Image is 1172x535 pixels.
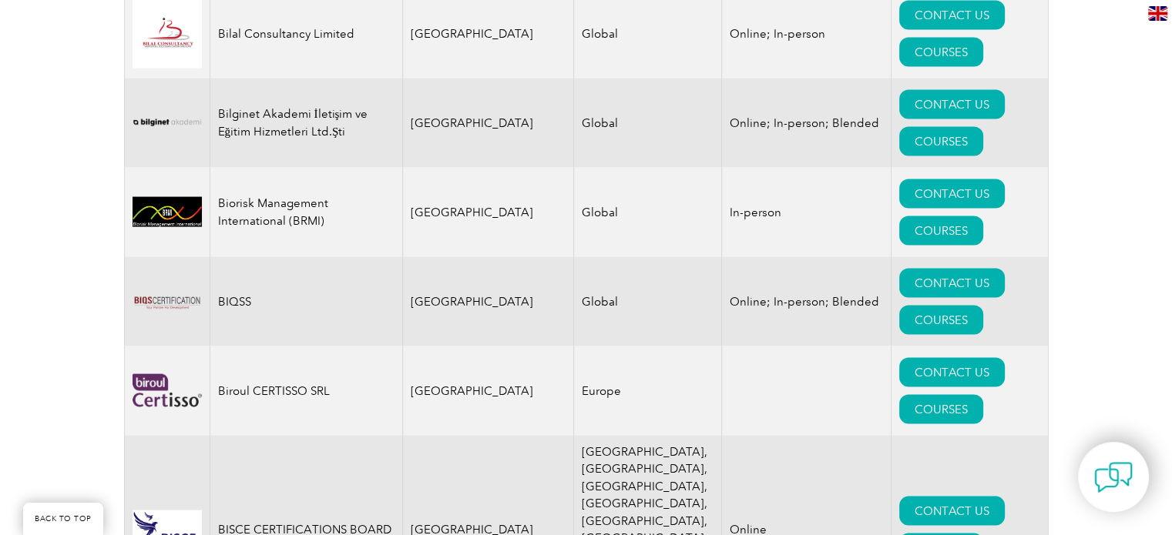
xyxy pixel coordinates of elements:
[133,197,202,227] img: d01771b9-0638-ef11-a316-00224812a81c-logo.jpg
[899,497,1005,526] a: CONTACT US
[899,395,983,424] a: COURSES
[402,168,574,257] td: [GEOGRAPHIC_DATA]
[722,168,892,257] td: In-person
[899,306,983,335] a: COURSES
[899,358,1005,387] a: CONTACT US
[210,346,402,436] td: Biroul CERTISSO SRL
[402,346,574,436] td: [GEOGRAPHIC_DATA]
[574,79,722,168] td: Global
[574,257,722,346] td: Global
[899,269,1005,298] a: CONTACT US
[722,79,892,168] td: Online; In-person; Blended
[23,503,103,535] a: BACK TO TOP
[899,38,983,67] a: COURSES
[210,257,402,346] td: BIQSS
[574,346,722,436] td: Europe
[402,257,574,346] td: [GEOGRAPHIC_DATA]
[210,168,402,257] td: Biorisk Management International (BRMI)
[574,168,722,257] td: Global
[133,267,202,336] img: 13dcf6a5-49c1-ed11-b597-0022481565fd-logo.png
[899,127,983,156] a: COURSES
[402,79,574,168] td: [GEOGRAPHIC_DATA]
[133,374,202,407] img: 48480d59-8fd2-ef11-a72f-002248108aed-logo.png
[1148,6,1167,21] img: en
[899,179,1005,209] a: CONTACT US
[899,216,983,246] a: COURSES
[722,257,892,346] td: Online; In-person; Blended
[210,79,402,168] td: Bilginet Akademi İletişim ve Eğitim Hizmetleri Ltd.Şti
[899,90,1005,119] a: CONTACT US
[133,104,202,142] img: a1985bb7-a6fe-eb11-94ef-002248181dbe-logo.png
[899,1,1005,30] a: CONTACT US
[1094,458,1133,497] img: contact-chat.png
